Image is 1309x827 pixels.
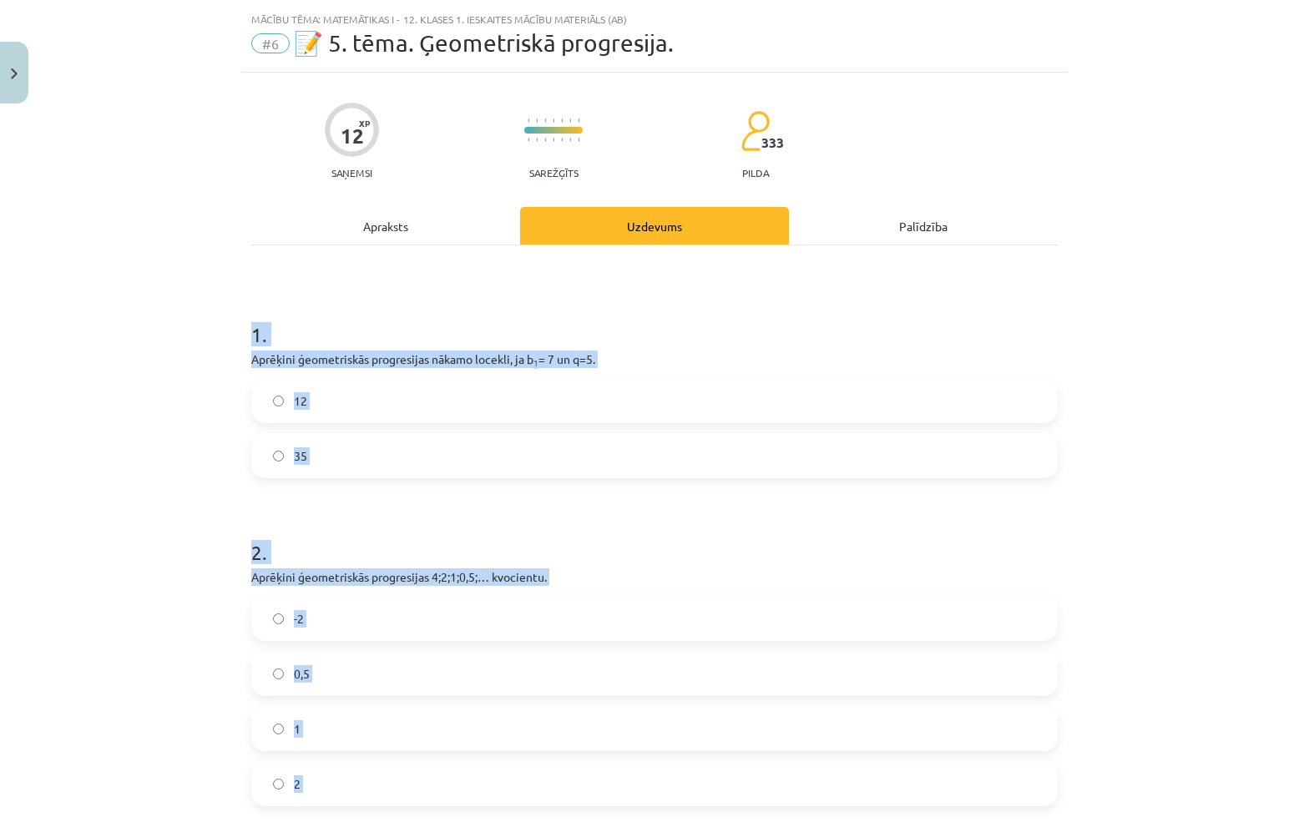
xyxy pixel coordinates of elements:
span: -2 [294,610,304,628]
span: 📝 5. tēma. Ģeometriskā progresija. [294,29,674,57]
div: Mācību tēma: Matemātikas i - 12. klases 1. ieskaites mācību materiāls (ab) [251,13,1058,25]
img: icon-short-line-57e1e144782c952c97e751825c79c345078a6d821885a25fce030b3d8c18986b.svg [561,119,563,123]
input: 2 [273,779,284,789]
img: icon-short-line-57e1e144782c952c97e751825c79c345078a6d821885a25fce030b3d8c18986b.svg [569,138,571,142]
sub: 1 [533,356,538,369]
img: icon-short-line-57e1e144782c952c97e751825c79c345078a6d821885a25fce030b3d8c18986b.svg [553,119,554,123]
p: Saņemsi [325,167,379,179]
div: Apraksts [251,207,520,245]
input: 12 [273,396,284,406]
img: icon-short-line-57e1e144782c952c97e751825c79c345078a6d821885a25fce030b3d8c18986b.svg [544,138,546,142]
div: Uzdevums [520,207,789,245]
img: icon-short-line-57e1e144782c952c97e751825c79c345078a6d821885a25fce030b3d8c18986b.svg [578,119,579,123]
p: Aprēķini ģeometriskās progresijas 4;2;1;0,5;… kvocientu. [251,568,1058,586]
input: 0,5 [273,668,284,679]
input: 1 [273,724,284,734]
img: icon-short-line-57e1e144782c952c97e751825c79c345078a6d821885a25fce030b3d8c18986b.svg [569,119,571,123]
div: 12 [341,124,364,148]
img: icon-short-line-57e1e144782c952c97e751825c79c345078a6d821885a25fce030b3d8c18986b.svg [536,119,538,123]
img: icon-short-line-57e1e144782c952c97e751825c79c345078a6d821885a25fce030b3d8c18986b.svg [578,138,579,142]
img: icon-short-line-57e1e144782c952c97e751825c79c345078a6d821885a25fce030b3d8c18986b.svg [536,138,538,142]
img: icon-short-line-57e1e144782c952c97e751825c79c345078a6d821885a25fce030b3d8c18986b.svg [561,138,563,142]
img: icon-short-line-57e1e144782c952c97e751825c79c345078a6d821885a25fce030b3d8c18986b.svg [544,119,546,123]
h1: 2 . [251,512,1058,563]
p: Aprēķini ģeometriskās progresijas nākamo locekli, ja b = 7 un q=5. [251,350,1058,368]
input: 35 [273,451,284,461]
img: icon-short-line-57e1e144782c952c97e751825c79c345078a6d821885a25fce030b3d8c18986b.svg [528,119,529,123]
h1: 1 . [251,294,1058,345]
img: icon-short-line-57e1e144782c952c97e751825c79c345078a6d821885a25fce030b3d8c18986b.svg [528,138,529,142]
p: Sarežģīts [529,167,579,179]
span: XP [359,119,370,128]
input: -2 [273,613,284,624]
img: students-c634bb4e5e11cddfef0936a35e636f08e4e9abd3cc4e673bd6f9a4125e45ecb1.svg [740,110,770,152]
span: 2 [294,775,301,793]
span: #6 [251,33,290,53]
span: 35 [294,447,307,465]
span: 0,5 [294,665,310,683]
div: Palīdzība [789,207,1058,245]
img: icon-short-line-57e1e144782c952c97e751825c79c345078a6d821885a25fce030b3d8c18986b.svg [553,138,554,142]
span: 12 [294,392,307,410]
span: 1 [294,720,301,738]
span: 333 [761,135,784,150]
p: pilda [742,167,769,179]
img: icon-close-lesson-0947bae3869378f0d4975bcd49f059093ad1ed9edebbc8119c70593378902aed.svg [11,68,18,79]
